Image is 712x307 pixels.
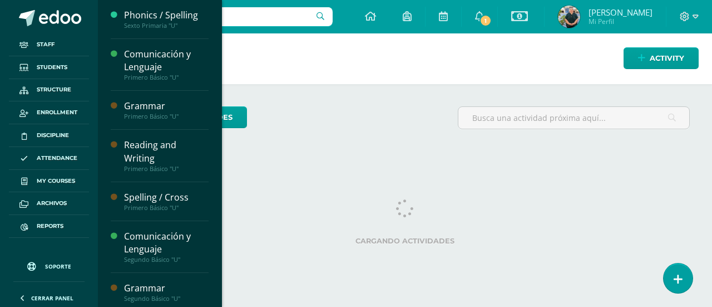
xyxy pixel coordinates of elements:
div: Grammar [124,100,209,113]
a: Reading and WritingPrimero Básico "U" [124,139,209,172]
span: [PERSON_NAME] [589,7,652,18]
span: Staff [37,40,55,49]
div: Comunicación y Lenguaje [124,48,209,74]
span: Reports [37,222,63,231]
a: Phonics / SpellingSexto Primaria "U" [124,9,209,30]
a: Students [9,56,89,79]
h1: Activities [111,33,699,84]
span: Discipline [37,131,69,140]
span: Attendance [37,154,77,163]
a: Enrollment [9,101,89,124]
div: Primero Básico "U" [124,113,209,120]
div: Segundo Básico "U" [124,256,209,264]
div: Reading and Writing [124,139,209,164]
span: Students [37,63,67,72]
span: Mi Perfil [589,17,652,26]
span: Archivos [37,199,67,208]
a: Staff [9,33,89,56]
span: Activity [650,48,684,69]
div: Primero Básico "U" [124,74,209,81]
span: Soporte [45,262,71,270]
span: Structure [37,85,71,94]
a: Archivos [9,192,89,215]
div: Comunicación y Lenguaje [124,230,209,256]
div: Primero Básico "U" [124,204,209,212]
div: Phonics / Spelling [124,9,209,22]
a: Soporte [13,251,85,279]
a: Activity [624,47,699,69]
div: Grammar [124,282,209,295]
div: Sexto Primaria "U" [124,22,209,30]
a: My courses [9,170,89,193]
span: My courses [37,177,75,186]
a: Discipline [9,124,89,147]
img: 4447a754f8b82caf5a355abd86508926.png [558,6,580,28]
div: Segundo Básico "U" [124,295,209,303]
input: Busca una actividad próxima aquí... [458,107,689,129]
a: Comunicación y LenguajeSegundo Básico "U" [124,230,209,264]
a: Comunicación y LenguajePrimero Básico "U" [124,48,209,81]
span: Enrollment [37,108,77,117]
div: Primero Básico "U" [124,165,209,173]
div: Spelling / Cross [124,191,209,204]
label: Cargando actividades [120,237,690,245]
a: Attendance [9,147,89,170]
span: Cerrar panel [31,294,73,302]
a: Spelling / CrossPrimero Básico "U" [124,191,209,212]
a: Reports [9,215,89,238]
span: 1 [479,14,492,27]
a: GrammarSegundo Básico "U" [124,282,209,303]
a: GrammarPrimero Básico "U" [124,100,209,120]
a: Structure [9,79,89,102]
